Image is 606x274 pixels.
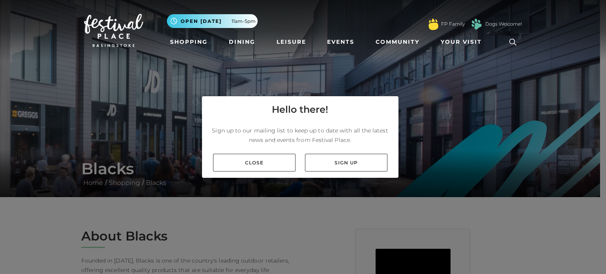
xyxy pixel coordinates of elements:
a: Leisure [273,35,309,49]
img: Festival Place Logo [84,14,143,47]
button: Open [DATE] 11am-5pm [167,14,258,28]
a: Community [372,35,423,49]
a: Shopping [167,35,211,49]
span: 11am-5pm [232,18,256,25]
a: Close [213,154,296,171]
p: Sign up to our mailing list to keep up to date with all the latest news and events from Festival ... [208,126,392,145]
a: Dining [226,35,258,49]
span: Your Visit [441,38,482,46]
a: Sign up [305,154,387,171]
a: Your Visit [438,35,489,49]
a: Events [324,35,357,49]
h4: Hello there! [272,103,328,117]
a: Dogs Welcome! [485,21,522,28]
a: FP Family [441,21,465,28]
span: Open [DATE] [181,18,222,25]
